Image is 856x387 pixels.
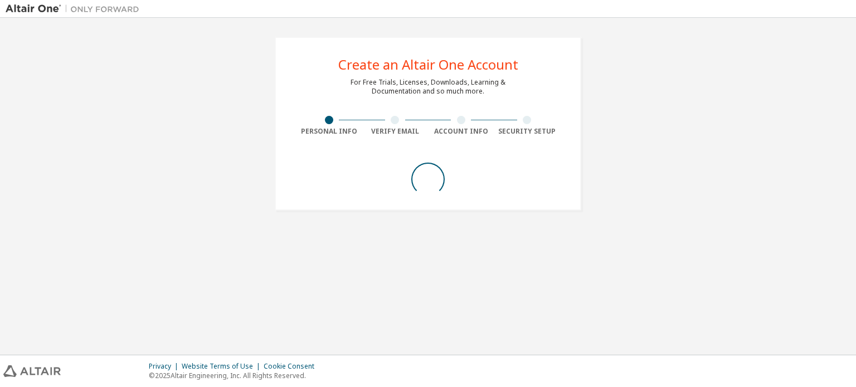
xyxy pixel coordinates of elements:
[3,365,61,377] img: altair_logo.svg
[6,3,145,14] img: Altair One
[296,127,362,136] div: Personal Info
[149,362,182,371] div: Privacy
[351,78,505,96] div: For Free Trials, Licenses, Downloads, Learning & Documentation and so much more.
[149,371,321,380] p: © 2025 Altair Engineering, Inc. All Rights Reserved.
[428,127,494,136] div: Account Info
[264,362,321,371] div: Cookie Consent
[338,58,518,71] div: Create an Altair One Account
[494,127,561,136] div: Security Setup
[182,362,264,371] div: Website Terms of Use
[362,127,429,136] div: Verify Email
